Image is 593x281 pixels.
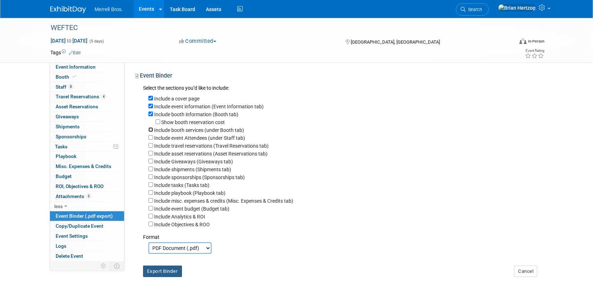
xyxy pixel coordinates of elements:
[50,92,124,102] a: Travel Reservations4
[498,4,536,12] img: Brian Hertzog
[154,206,229,212] label: Include event budget (Budget tab)
[154,96,199,102] label: Include a cover page
[154,167,231,172] label: Include shipments (Shipments tab)
[68,84,74,89] span: 8
[50,72,124,82] a: Booth
[525,49,544,53] div: Event Rating
[56,233,88,239] span: Event Settings
[50,49,81,56] td: Tags
[55,144,67,149] span: Tasks
[56,173,72,179] span: Budget
[154,112,238,117] label: Include booth information (Booth tab)
[56,193,91,199] span: Attachments
[50,241,124,251] a: Logs
[56,104,98,109] span: Asset Reservations
[54,203,63,209] span: less
[456,3,489,16] a: Search
[48,21,502,34] div: WEFTEC
[56,153,76,159] span: Playbook
[56,84,74,90] span: Staff
[50,112,124,122] a: Giveaways
[56,94,106,99] span: Travel Reservations
[154,174,245,180] label: Include sponsorships (Sponsorships tab)
[528,39,544,44] div: In-Person
[154,198,293,204] label: Include misc. expenses & credits (Misc. Expenses & Credits tab)
[519,38,527,44] img: Format-Inperson.png
[154,159,233,164] label: Include Giveaways (Giveaways tab)
[161,119,225,125] label: Show booth reservation cost
[97,261,110,271] td: Personalize Event Tab Strip
[50,251,124,261] a: Delete Event
[101,94,106,99] span: 4
[56,134,86,139] span: Sponsorships
[56,213,113,219] span: Event Binder (.pdf export)
[154,143,269,149] label: Include travel reservations (Travel Reservations tab)
[50,231,124,241] a: Event Settings
[135,72,537,82] div: Event Binder
[50,202,124,211] a: less
[154,127,244,133] label: Include booth services (under Booth tab)
[351,39,440,45] span: [GEOGRAPHIC_DATA], [GEOGRAPHIC_DATA]
[56,74,77,80] span: Booth
[50,6,86,13] img: ExhibitDay
[154,182,209,188] label: Include tasks (Tasks tab)
[56,183,103,189] span: ROI, Objectives & ROO
[89,39,104,44] span: (5 days)
[143,84,537,93] div: Select the sections you''d like to include:
[50,38,88,44] span: [DATE] [DATE]
[154,104,264,109] label: Include event information (Event Information tab)
[72,75,76,79] i: Booth reservation complete
[50,152,124,161] a: Playbook
[50,192,124,201] a: Attachments6
[66,38,72,44] span: to
[50,211,124,221] a: Event Binder (.pdf export)
[50,142,124,152] a: Tasks
[50,172,124,181] a: Budget
[56,64,96,70] span: Event Information
[56,163,111,169] span: Misc. Expenses & Credits
[143,228,537,241] div: Format
[50,82,124,92] a: Staff8
[50,221,124,231] a: Copy/Duplicate Event
[143,266,182,277] button: Export Binder
[154,222,210,227] label: Include Objectives & ROO
[154,214,205,220] label: Include Analytics & ROI
[69,50,81,55] a: Edit
[56,223,103,229] span: Copy/Duplicate Event
[466,7,482,12] span: Search
[50,122,124,132] a: Shipments
[50,182,124,191] a: ROI, Objectives & ROO
[56,253,83,259] span: Delete Event
[56,114,79,119] span: Giveaways
[154,190,225,196] label: Include playbook (Playbook tab)
[50,132,124,142] a: Sponsorships
[86,193,91,199] span: 6
[154,151,268,157] label: Include asset reservations (Asset Reservations tab)
[56,124,80,129] span: Shipments
[154,135,245,141] label: Include event Attendees (under Staff tab)
[471,37,544,48] div: Event Format
[95,6,123,12] span: Merrell Bros.
[56,243,66,249] span: Logs
[50,62,124,72] a: Event Information
[50,102,124,112] a: Asset Reservations
[514,266,537,277] button: Cancel
[177,38,219,45] button: Committed
[110,261,125,271] td: Toggle Event Tabs
[50,162,124,171] a: Misc. Expenses & Credits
